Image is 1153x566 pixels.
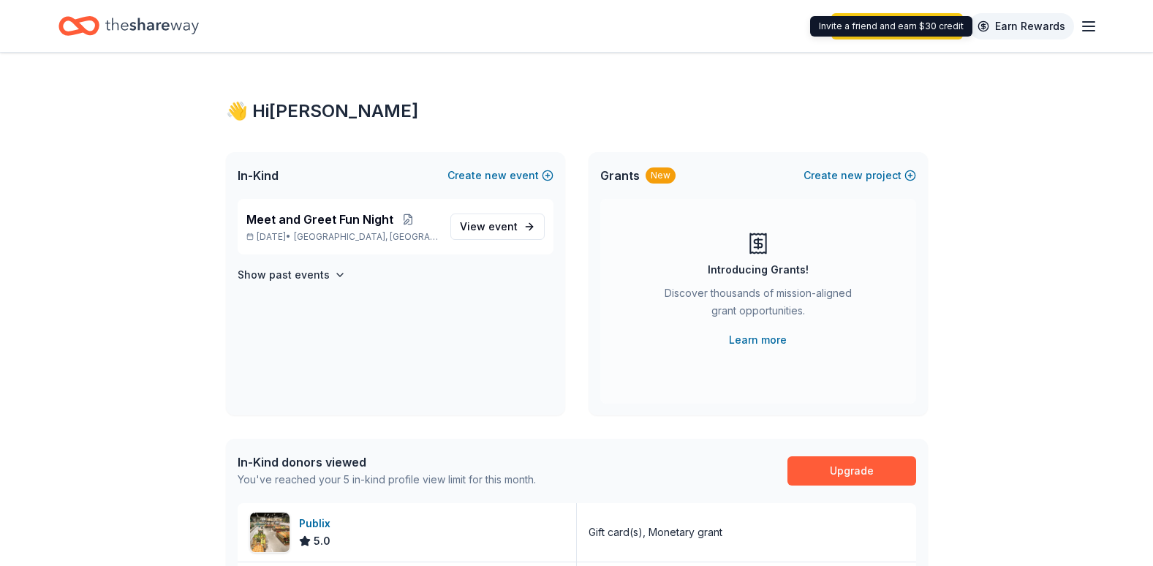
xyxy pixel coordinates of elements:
[238,266,346,284] button: Show past events
[226,99,928,123] div: 👋 Hi [PERSON_NAME]
[58,9,199,43] a: Home
[969,13,1074,39] a: Earn Rewards
[238,266,330,284] h4: Show past events
[841,167,863,184] span: new
[810,16,972,37] div: Invite a friend and earn $30 credit
[294,231,438,243] span: [GEOGRAPHIC_DATA], [GEOGRAPHIC_DATA]
[447,167,553,184] button: Createnewevent
[488,220,518,233] span: event
[646,167,676,184] div: New
[600,167,640,184] span: Grants
[729,331,787,349] a: Learn more
[299,515,336,532] div: Publix
[238,453,536,471] div: In-Kind donors viewed
[804,167,916,184] button: Createnewproject
[246,211,393,228] span: Meet and Greet Fun Night
[787,456,916,486] a: Upgrade
[589,524,722,541] div: Gift card(s), Monetary grant
[238,471,536,488] div: You've reached your 5 in-kind profile view limit for this month.
[246,231,439,243] p: [DATE] •
[485,167,507,184] span: new
[450,214,545,240] a: View event
[250,513,290,552] img: Image for Publix
[238,167,279,184] span: In-Kind
[831,13,963,39] a: Upgrade your plan
[314,532,330,550] span: 5.0
[659,284,858,325] div: Discover thousands of mission-aligned grant opportunities.
[708,261,809,279] div: Introducing Grants!
[460,218,518,235] span: View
